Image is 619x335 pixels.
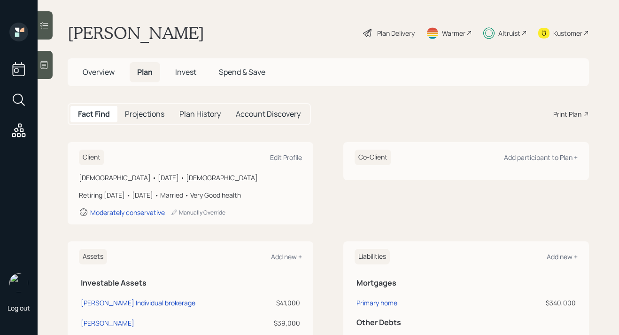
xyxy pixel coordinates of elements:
h6: Client [79,150,104,165]
div: Add new + [547,252,578,261]
div: [PERSON_NAME] [81,318,134,328]
h6: Assets [79,249,107,264]
div: $39,000 [248,318,300,328]
div: Warmer [442,28,465,38]
h5: Mortgages [356,279,576,287]
h1: [PERSON_NAME] [68,23,204,43]
div: $340,000 [483,298,576,308]
h5: Account Discovery [236,110,301,119]
h6: Co-Client [355,150,391,165]
div: Add new + [271,252,302,261]
h6: Liabilities [355,249,390,264]
h5: Projections [125,110,164,119]
div: Edit Profile [270,153,302,162]
span: Invest [175,67,196,77]
div: Moderately conservative [90,208,165,217]
div: Manually Override [170,208,225,216]
div: Altruist [498,28,520,38]
div: [PERSON_NAME] Individual brokerage [81,298,195,308]
div: Kustomer [553,28,582,38]
div: Retiring [DATE] • [DATE] • Married • Very Good health [79,190,302,200]
h5: Fact Find [78,110,110,119]
span: Plan [137,67,153,77]
div: Plan Delivery [377,28,415,38]
div: $41,000 [248,298,300,308]
h5: Investable Assets [81,279,300,287]
div: Log out [8,303,30,312]
h5: Plan History [179,110,221,119]
div: [DEMOGRAPHIC_DATA] • [DATE] • [DEMOGRAPHIC_DATA] [79,173,302,183]
span: Spend & Save [219,67,265,77]
div: Primary home [356,298,397,308]
div: Print Plan [553,109,581,119]
div: Add participant to Plan + [504,153,578,162]
img: michael-russo-headshot.png [9,273,28,292]
span: Overview [83,67,115,77]
h5: Other Debts [356,318,576,327]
